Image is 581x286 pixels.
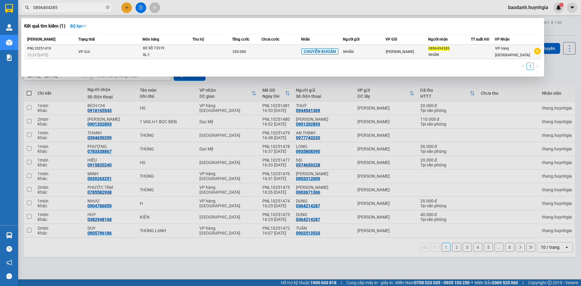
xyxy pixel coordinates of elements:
[534,63,541,70] button: right
[106,5,110,9] span: close-circle
[6,39,12,46] img: warehouse-icon
[192,37,204,41] span: Thu hộ
[534,63,541,70] li: Next Page
[65,21,91,31] button: Bộ lọcdown
[78,50,90,54] span: VP Gửi
[386,50,414,54] span: [PERSON_NAME]
[6,246,12,252] span: question-circle
[27,45,77,52] div: PNL10251419
[6,273,12,279] span: message
[6,24,12,31] img: warehouse-icon
[343,37,359,41] span: Người gửi
[6,54,12,61] img: solution-icon
[301,37,310,41] span: Nhãn
[25,5,29,10] span: search
[27,37,55,41] span: [PERSON_NAME]
[495,37,510,41] span: VP Nhận
[6,232,12,238] img: warehouse-icon
[5,4,13,13] img: logo-vxr
[428,52,471,58] div: NHÂN
[24,23,65,29] h3: Kết quả tìm kiếm ( 1 )
[27,53,48,57] span: 10:24 [DATE]
[386,37,397,41] span: VP Gửi
[301,48,338,54] span: CHUYỂN KHOẢN
[534,48,541,54] span: plus-circle
[519,63,527,70] button: left
[143,45,188,52] div: XE SỐ 73519
[343,49,385,55] div: NHÂN
[521,64,525,68] span: left
[471,37,489,41] span: TT xuất HĐ
[428,46,450,51] span: 0896494385
[527,63,533,70] a: 1
[143,52,188,58] div: SL: 1
[232,37,249,41] span: Tổng cước
[261,37,279,41] span: Chưa cước
[82,24,87,28] span: down
[519,63,527,70] li: Previous Page
[536,64,539,68] span: right
[232,50,246,54] span: 350.000
[143,37,159,41] span: Món hàng
[495,46,530,57] span: VP hàng [GEOGRAPHIC_DATA]
[106,5,110,11] span: close-circle
[428,37,448,41] span: Người nhận
[70,24,87,28] strong: Bộ lọc
[78,37,95,41] span: Trạng thái
[33,4,105,11] input: Tìm tên, số ĐT hoặc mã đơn
[6,260,12,265] span: notification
